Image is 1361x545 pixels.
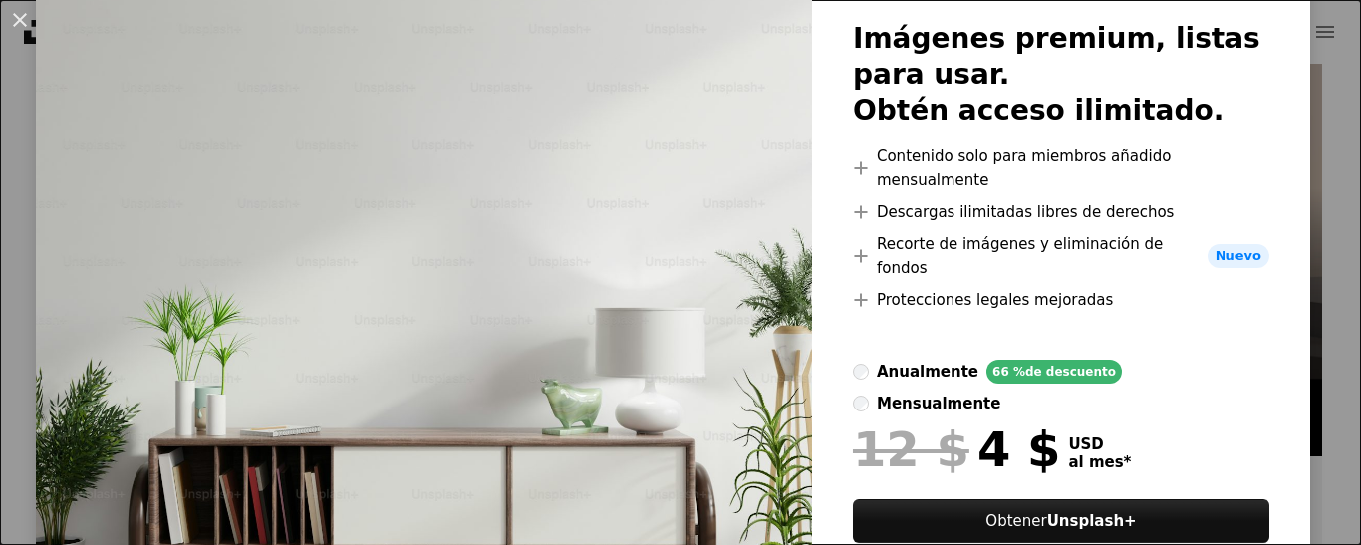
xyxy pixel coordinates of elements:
input: mensualmente [853,396,869,411]
li: Contenido solo para miembros añadido mensualmente [853,144,1269,192]
span: al mes * [1068,453,1131,471]
span: Nuevo [1208,244,1269,268]
div: mensualmente [877,392,1000,415]
li: Recorte de imágenes y eliminación de fondos [853,232,1269,280]
div: 4 $ [853,423,1060,475]
input: anualmente66 %de descuento [853,364,869,380]
h2: Imágenes premium, listas para usar. Obtén acceso ilimitado. [853,21,1269,129]
span: 12 $ [853,423,969,475]
div: 66 % de descuento [986,360,1122,384]
button: ObtenerUnsplash+ [853,499,1269,543]
div: anualmente [877,360,978,384]
strong: Unsplash+ [1047,512,1137,530]
li: Descargas ilimitadas libres de derechos [853,200,1269,224]
span: USD [1068,435,1131,453]
li: Protecciones legales mejoradas [853,288,1269,312]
